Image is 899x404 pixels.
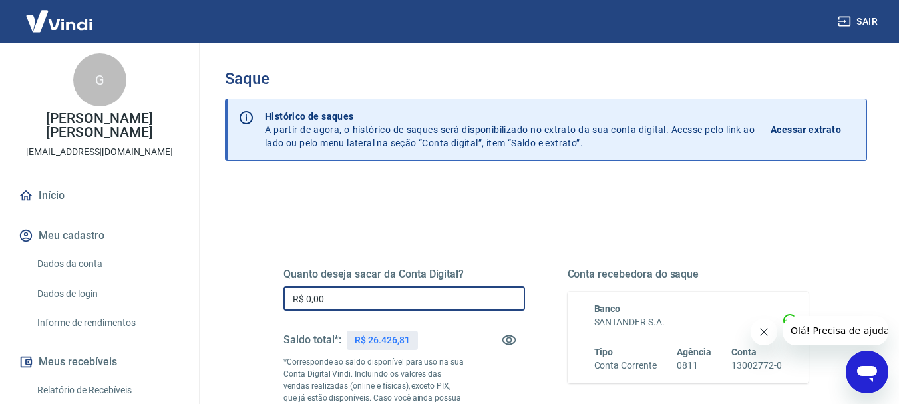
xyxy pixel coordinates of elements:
[283,268,525,281] h5: Quanto deseja sacar da Conta Digital?
[16,221,183,250] button: Meu cadastro
[225,69,867,88] h3: Saque
[32,280,183,307] a: Dados de login
[594,303,621,314] span: Banco
[283,333,341,347] h5: Saldo total*:
[26,145,173,159] p: [EMAIL_ADDRESS][DOMAIN_NAME]
[32,309,183,337] a: Informe de rendimentos
[731,359,782,373] h6: 13002772-0
[846,351,888,393] iframe: Botão para abrir a janela de mensagens
[355,333,409,347] p: R$ 26.426,81
[783,316,888,345] iframe: Mensagem da empresa
[16,181,183,210] a: Início
[771,123,841,136] p: Acessar extrato
[32,377,183,404] a: Relatório de Recebíveis
[771,110,856,150] a: Acessar extrato
[265,110,755,123] p: Histórico de saques
[594,315,783,329] h6: SANTANDER S.A.
[568,268,809,281] h5: Conta recebedora do saque
[751,319,777,345] iframe: Fechar mensagem
[8,9,112,20] span: Olá! Precisa de ajuda?
[731,347,757,357] span: Conta
[16,1,102,41] img: Vindi
[11,112,188,140] p: [PERSON_NAME] [PERSON_NAME]
[16,347,183,377] button: Meus recebíveis
[677,347,711,357] span: Agência
[594,347,614,357] span: Tipo
[73,53,126,106] div: G
[594,359,657,373] h6: Conta Corrente
[677,359,711,373] h6: 0811
[265,110,755,150] p: A partir de agora, o histórico de saques será disponibilizado no extrato da sua conta digital. Ac...
[32,250,183,278] a: Dados da conta
[835,9,883,34] button: Sair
